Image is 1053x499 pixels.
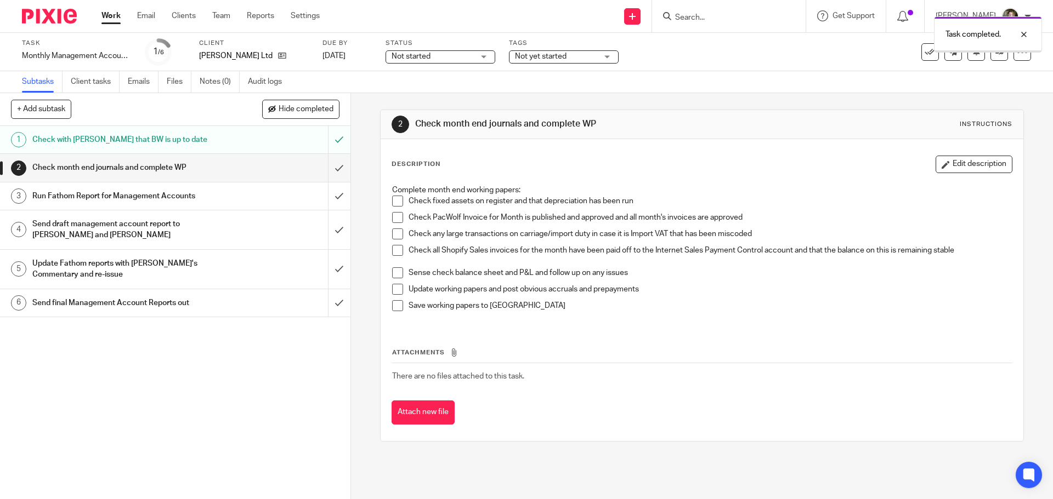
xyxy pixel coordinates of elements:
[137,10,155,21] a: Email
[32,188,222,204] h1: Run Fathom Report for Management Accounts
[392,349,445,355] span: Attachments
[11,261,26,277] div: 5
[101,10,121,21] a: Work
[392,160,440,169] p: Description
[946,29,1001,40] p: Task completed.
[409,212,1011,223] p: Check PacWolf Invoice for Month is published and approved and all month's invoices are approved
[32,216,222,244] h1: Send draft management account report to [PERSON_NAME] and [PERSON_NAME]
[409,245,1011,256] p: Check all Shopify Sales invoices for the month have been paid off to the Internet Sales Payment C...
[515,53,567,60] span: Not yet started
[11,132,26,147] div: 1
[11,222,26,237] div: 4
[1001,8,1019,25] img: 1530183611242%20(1).jpg
[22,50,132,61] div: Monthly Management Accounts - [PERSON_NAME]
[322,52,346,60] span: [DATE]
[386,39,495,48] label: Status
[392,185,1011,196] p: Complete month end working papers:
[22,39,132,48] label: Task
[172,10,196,21] a: Clients
[11,160,26,176] div: 2
[392,53,431,60] span: Not started
[158,49,164,55] small: /6
[247,10,274,21] a: Reports
[200,71,240,93] a: Notes (0)
[22,71,63,93] a: Subtasks
[22,9,77,24] img: Pixie
[71,71,120,93] a: Client tasks
[392,372,524,380] span: There are no files attached to this task.
[279,105,333,114] span: Hide completed
[409,300,1011,311] p: Save working papers to [GEOGRAPHIC_DATA]
[32,131,222,148] h1: Check with [PERSON_NAME] that BW is up to date
[32,255,222,283] h1: Update Fathom reports with [PERSON_NAME]'s Commentary and re-issue
[409,196,1011,207] p: Check fixed assets on register and that depreciation has been run
[392,400,455,425] button: Attach new file
[11,188,26,204] div: 3
[409,267,1011,278] p: Sense check balance sheet and P&L and follow up on any issues
[199,50,273,61] p: [PERSON_NAME] Ltd
[11,295,26,311] div: 6
[199,39,309,48] label: Client
[128,71,158,93] a: Emails
[936,156,1012,173] button: Edit description
[212,10,230,21] a: Team
[262,100,339,118] button: Hide completed
[415,118,726,130] h1: Check month end journals and complete WP
[11,100,71,118] button: + Add subtask
[22,50,132,61] div: Monthly Management Accounts - Bolin Webb
[167,71,191,93] a: Files
[32,159,222,176] h1: Check month end journals and complete WP
[248,71,290,93] a: Audit logs
[409,228,1011,239] p: Check any large transactions on carriage/import duty in case it is Import VAT that has been miscoded
[509,39,619,48] label: Tags
[32,295,222,311] h1: Send final Management Account Reports out
[392,116,409,133] div: 2
[409,284,1011,295] p: Update working papers and post obvious accruals and prepayments
[322,39,372,48] label: Due by
[960,120,1012,129] div: Instructions
[291,10,320,21] a: Settings
[153,45,164,58] div: 1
